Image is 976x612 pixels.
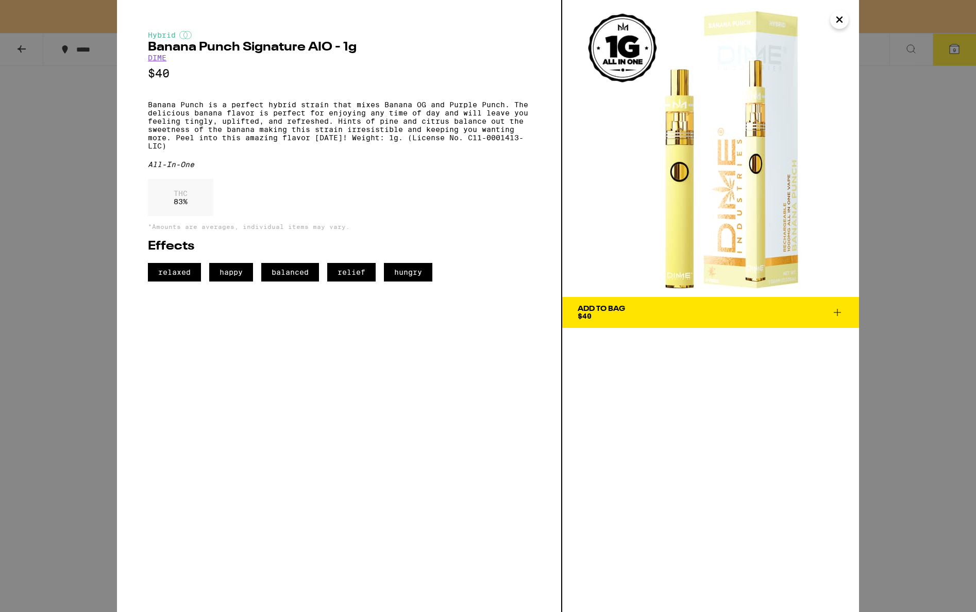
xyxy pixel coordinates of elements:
span: Hi. Need any help? [6,7,74,15]
button: Add To Bag$40 [562,297,859,328]
span: happy [209,263,253,282]
h2: Effects [148,240,530,253]
div: All-In-One [148,160,530,169]
p: *Amounts are averages, individual items may vary. [148,223,530,230]
p: Banana Punch is a perfect hybrid strain that mixes Banana OG and Purple Punch. The delicious bana... [148,101,530,150]
p: THC [174,189,188,197]
span: hungry [384,263,432,282]
div: Add To Bag [578,305,625,312]
img: hybridColor.svg [179,31,192,39]
button: Close [830,10,849,29]
h2: Banana Punch Signature AIO - 1g [148,41,530,54]
span: relief [327,263,376,282]
div: 83 % [148,179,213,216]
div: Hybrid [148,31,530,39]
a: DIME [148,54,166,62]
span: $40 [578,312,592,320]
span: balanced [261,263,319,282]
p: $40 [148,67,530,80]
span: relaxed [148,263,201,282]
